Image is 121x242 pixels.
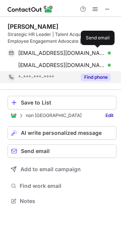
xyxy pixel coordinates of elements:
button: Reveal Button [81,73,111,81]
span: [EMAIL_ADDRESS][DOMAIN_NAME] [18,50,105,56]
p: non [GEOGRAPHIC_DATA] [26,113,82,118]
button: AI write personalized message [8,126,116,140]
button: Add to email campaign [8,162,116,176]
img: ContactOut [11,112,17,119]
button: Find work email [8,181,116,191]
span: Notes [20,198,113,205]
div: Save to List [21,100,113,106]
div: Strategic HR Leader | Talent Acquisition Expert | Employee Engagement Advocate | Driving Organiza... [8,31,116,45]
button: Save to List [8,96,116,109]
span: Send email [21,148,50,154]
button: Send email [8,144,116,158]
a: Edit [102,112,116,119]
div: [PERSON_NAME] [8,23,58,30]
span: Find work email [20,183,113,189]
img: ContactOut v5.3.10 [8,5,53,14]
span: [EMAIL_ADDRESS][DOMAIN_NAME] [18,62,105,69]
span: AI write personalized message [21,130,102,136]
button: Notes [8,196,116,206]
span: Add to email campaign [20,166,81,172]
